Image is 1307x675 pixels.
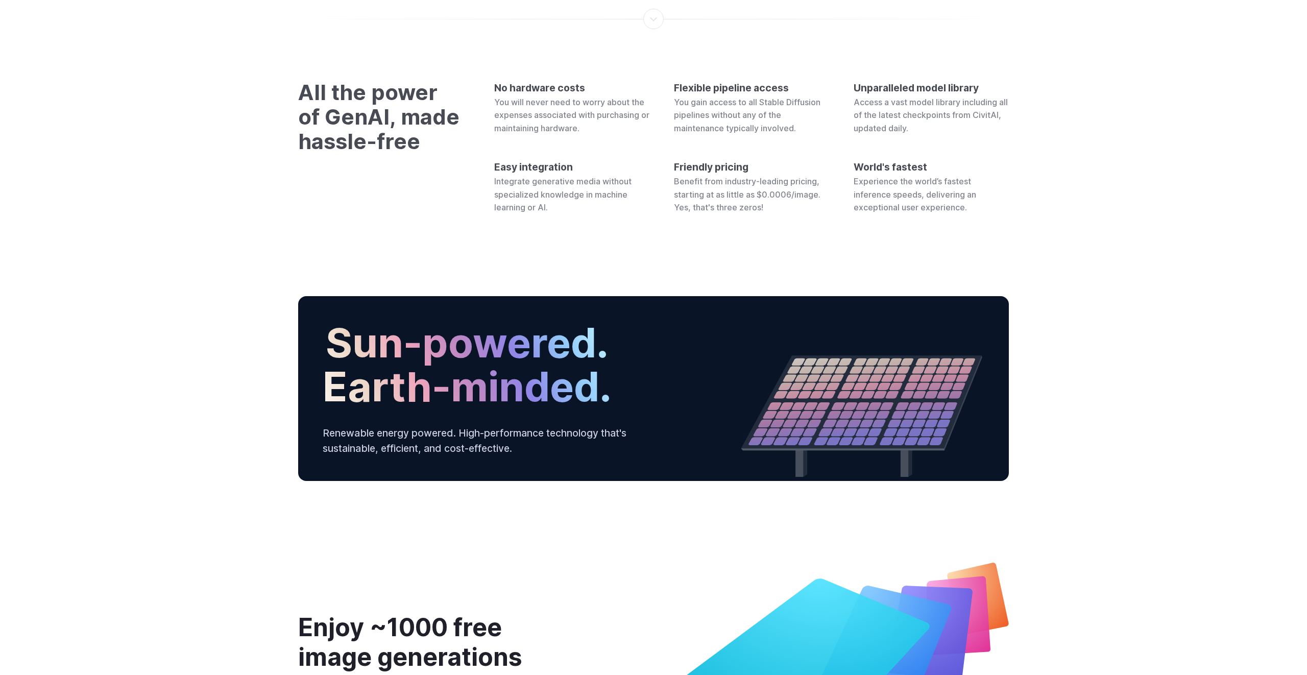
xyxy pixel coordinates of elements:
[854,80,1009,96] h4: Unparalleled model library
[323,425,653,456] p: Renewable energy powered. High-performance technology that's sustainable, efficient, and cost-eff...
[323,321,612,409] h2: Sun-powered. Earth-minded.
[298,80,462,214] h3: All the power of GenAI, made hassle-free
[854,176,976,212] span: Experience the world’s fastest inference speeds, delivering an exceptional user experience.
[674,97,820,133] span: You gain access to all Stable Diffusion pipelines without any of the maintenance typically involved.
[494,176,632,212] span: Integrate generative media without specialized knowledge in machine learning or AI.
[298,613,576,671] div: Enjoy ~1000 free image generations
[854,97,1008,133] span: Access a vast model library including all of the latest checkpoints from CivitAI, updated daily.
[674,176,820,212] span: Benefit from industry-leading pricing, starting at as little as $0.0006/image. Yes, that's three ...
[674,159,829,175] h4: Friendly pricing
[494,80,649,96] h4: No hardware costs
[494,97,649,133] span: You will never need to worry about the expenses associated with purchasing or maintaining hardware.
[494,159,649,175] h4: Easy integration
[854,159,1009,175] h4: World's fastest
[674,80,829,96] h4: Flexible pipeline access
